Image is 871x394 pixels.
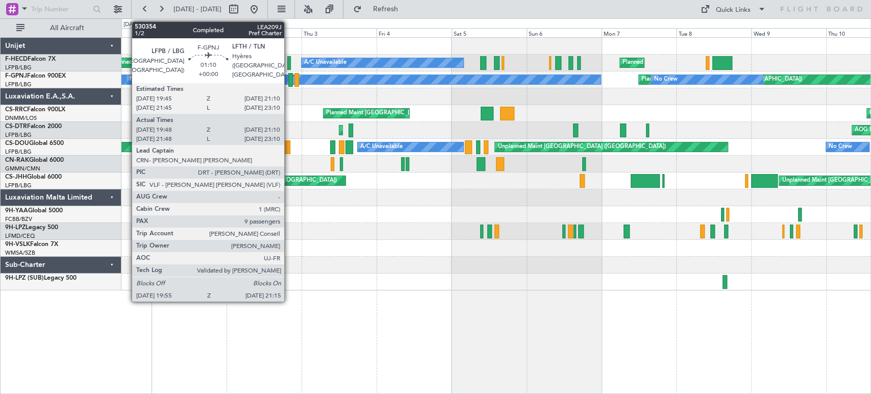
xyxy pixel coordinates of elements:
[176,173,337,188] div: Planned Maint [GEOGRAPHIC_DATA] ([GEOGRAPHIC_DATA])
[5,157,64,163] a: CN-RAKGlobal 6000
[5,225,58,231] a: 9H-LPZLegacy 500
[342,122,394,138] div: Planned Maint Sofia
[364,6,407,13] span: Refresh
[11,20,111,36] button: All Aircraft
[829,139,852,155] div: No Crew
[5,107,65,113] a: CS-RRCFalcon 900LX
[497,139,665,155] div: Unplanned Maint [GEOGRAPHIC_DATA] ([GEOGRAPHIC_DATA])
[5,215,32,223] a: FCBB/BZV
[751,28,826,37] div: Wed 9
[654,72,677,87] div: No Crew
[527,28,602,37] div: Sun 6
[5,107,27,113] span: CS-RRC
[5,124,27,130] span: CS-DTR
[452,28,527,37] div: Sat 5
[641,72,802,87] div: Planned Maint [GEOGRAPHIC_DATA] ([GEOGRAPHIC_DATA])
[5,241,58,248] a: 9H-VSLKFalcon 7X
[602,28,677,37] div: Mon 7
[5,73,27,79] span: F-GPNJ
[5,241,30,248] span: 9H-VSLK
[695,1,771,17] button: Quick Links
[304,55,346,70] div: A/C Unavailable
[5,174,27,180] span: CS-JHH
[5,124,62,130] a: CS-DTRFalcon 2000
[5,131,32,139] a: LFPB/LBG
[5,56,28,62] span: F-HECD
[5,208,63,214] a: 9H-YAAGlobal 5000
[5,275,44,281] span: 9H-LPZ (SUB)
[326,106,487,121] div: Planned Maint [GEOGRAPHIC_DATA] ([GEOGRAPHIC_DATA])
[676,28,751,37] div: Tue 8
[377,28,452,37] div: Fri 4
[5,165,40,173] a: GMMN/CMN
[5,148,32,156] a: LFPB/LBG
[5,73,66,79] a: F-GPNJFalcon 900EX
[360,139,403,155] div: A/C Unavailable
[5,174,62,180] a: CS-JHHGlobal 6000
[129,72,153,87] div: No Crew
[31,2,90,17] input: Trip Number
[152,28,227,37] div: Tue 1
[5,232,35,240] a: LFMD/CEQ
[5,81,32,88] a: LFPB/LBG
[173,5,221,14] span: [DATE] - [DATE]
[716,5,751,15] div: Quick Links
[227,28,302,37] div: Wed 2
[349,1,410,17] button: Refresh
[5,249,35,257] a: WMSA/SZB
[5,275,77,281] a: 9H-LPZ (SUB)Legacy 500
[5,208,28,214] span: 9H-YAA
[5,114,37,122] a: DNMM/LOS
[5,225,26,231] span: 9H-LPZ
[5,56,56,62] a: F-HECDFalcon 7X
[623,55,783,70] div: Planned Maint [GEOGRAPHIC_DATA] ([GEOGRAPHIC_DATA])
[5,157,29,163] span: CN-RAK
[229,139,271,155] div: A/C Unavailable
[5,140,64,146] a: CS-DOUGlobal 6500
[5,140,29,146] span: CS-DOU
[5,64,32,71] a: LFPB/LBG
[5,182,32,189] a: LFPB/LBG
[27,24,108,32] span: All Aircraft
[153,20,170,29] div: [DATE]
[302,28,377,37] div: Thu 3
[200,139,367,155] div: Unplanned Maint [GEOGRAPHIC_DATA] ([GEOGRAPHIC_DATA])
[123,20,141,29] div: [DATE]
